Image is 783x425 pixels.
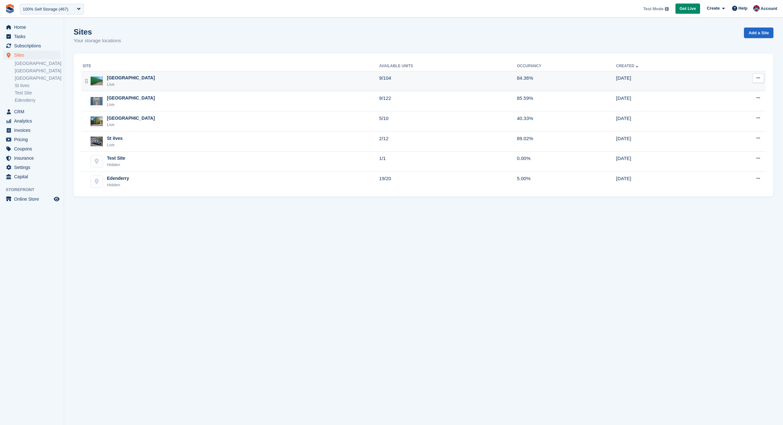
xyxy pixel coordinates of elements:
a: menu [3,172,61,181]
div: Live [107,81,155,88]
a: menu [3,195,61,204]
div: [GEOGRAPHIC_DATA] [107,95,155,101]
a: menu [3,41,61,50]
img: Edenderry site image placeholder [91,175,103,188]
a: Created [616,64,639,68]
a: [GEOGRAPHIC_DATA] [15,68,61,74]
td: 9/104 [379,71,517,91]
a: St iIves [15,83,61,89]
div: [GEOGRAPHIC_DATA] [107,115,155,122]
span: Subscriptions [14,41,52,50]
span: CRM [14,107,52,116]
td: 84.36% [517,71,616,91]
td: 2/12 [379,132,517,152]
span: Capital [14,172,52,181]
td: 40.33% [517,111,616,132]
td: 5/10 [379,111,517,132]
td: 9/122 [379,91,517,111]
img: Image of Nottingham site [91,76,103,86]
a: [GEOGRAPHIC_DATA] [15,75,61,81]
a: menu [3,135,61,144]
a: menu [3,154,61,163]
div: Live [107,122,155,128]
td: 0.00% [517,151,616,172]
a: Test Site [15,90,61,96]
div: Hidden [107,182,129,188]
div: 100% Self Storage (467) [23,6,68,12]
a: menu [3,116,61,125]
td: [DATE] [616,71,711,91]
th: Available Units [379,61,517,71]
span: Settings [14,163,52,172]
div: [GEOGRAPHIC_DATA] [107,75,155,81]
th: Site [81,61,379,71]
a: Edenderry [15,97,61,103]
span: Invoices [14,126,52,135]
div: Test Site [107,155,125,162]
td: [DATE] [616,91,711,111]
a: menu [3,32,61,41]
td: [DATE] [616,172,711,191]
img: Test Site site image placeholder [91,155,103,167]
img: David Hughes [753,5,760,12]
td: 5.00% [517,172,616,191]
p: Your storage locations [74,37,121,44]
div: Live [107,142,123,148]
span: Create [707,5,720,12]
td: [DATE] [616,132,711,152]
td: 19/20 [379,172,517,191]
span: Help [739,5,747,12]
span: Insurance [14,154,52,163]
span: Home [14,23,52,32]
img: stora-icon-8386f47178a22dfd0bd8f6a31ec36ba5ce8667c1dd55bd0f319d3a0aa187defe.svg [5,4,15,13]
span: Account [761,5,777,12]
span: Pricing [14,135,52,144]
a: menu [3,126,61,135]
div: Live [107,101,155,108]
td: [DATE] [616,151,711,172]
th: Occupancy [517,61,616,71]
a: menu [3,163,61,172]
div: Hidden [107,162,125,168]
span: Storefront [6,187,64,193]
td: 1/1 [379,151,517,172]
a: [GEOGRAPHIC_DATA] [15,60,61,67]
span: Sites [14,51,52,60]
span: Online Store [14,195,52,204]
span: Analytics [14,116,52,125]
a: menu [3,23,61,32]
h1: Sites [74,28,121,36]
img: Image of St iIves site [91,136,103,146]
img: icon-info-grey-7440780725fd019a000dd9b08b2336e03edf1995a4989e88bcd33f0948082b44.svg [665,7,669,11]
span: Test Mode [643,6,663,12]
img: Image of Richmond Main site [91,116,103,126]
div: St iIves [107,135,123,142]
div: Edenderry [107,175,129,182]
span: Get Live [680,5,696,12]
a: Get Live [675,4,700,14]
a: menu [3,51,61,60]
td: 85.59% [517,91,616,111]
td: 89.02% [517,132,616,152]
span: Coupons [14,144,52,153]
a: Add a Site [744,28,773,38]
a: menu [3,107,61,116]
img: Image of Leicester site [91,97,103,105]
a: menu [3,144,61,153]
td: [DATE] [616,111,711,132]
span: Tasks [14,32,52,41]
a: Preview store [53,195,61,203]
